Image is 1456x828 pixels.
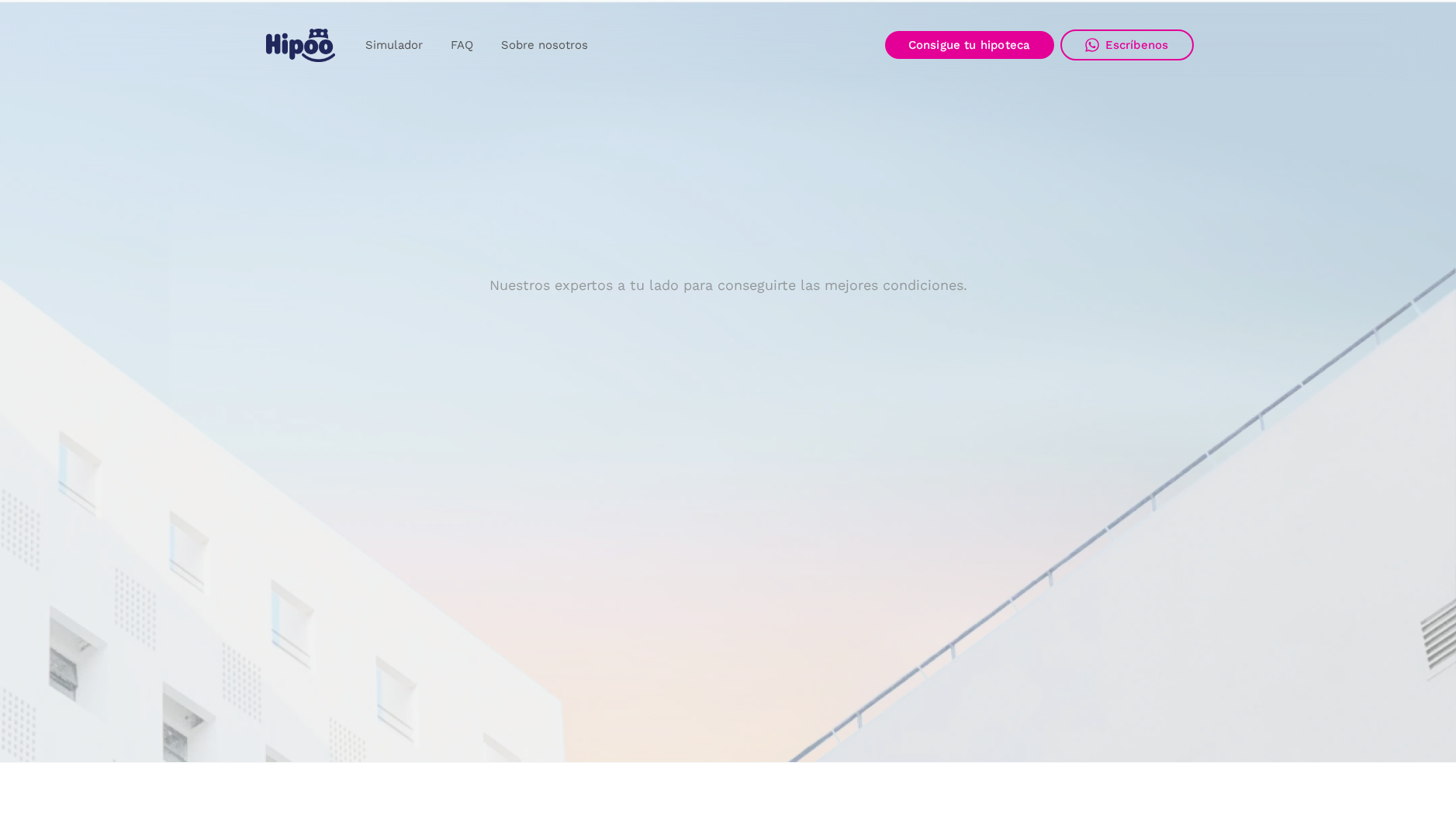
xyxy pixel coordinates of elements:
a: Consigue tu hipoteca [885,31,1054,59]
div: Escríbenos [1105,38,1169,52]
a: Escríbenos [1060,29,1194,60]
a: Simulador [351,30,437,60]
a: home [263,22,339,68]
a: Sobre nosotros [487,30,602,60]
p: Nuestros expertos a tu lado para conseguirte las mejores condiciones. [489,279,967,292]
a: FAQ [437,30,487,60]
